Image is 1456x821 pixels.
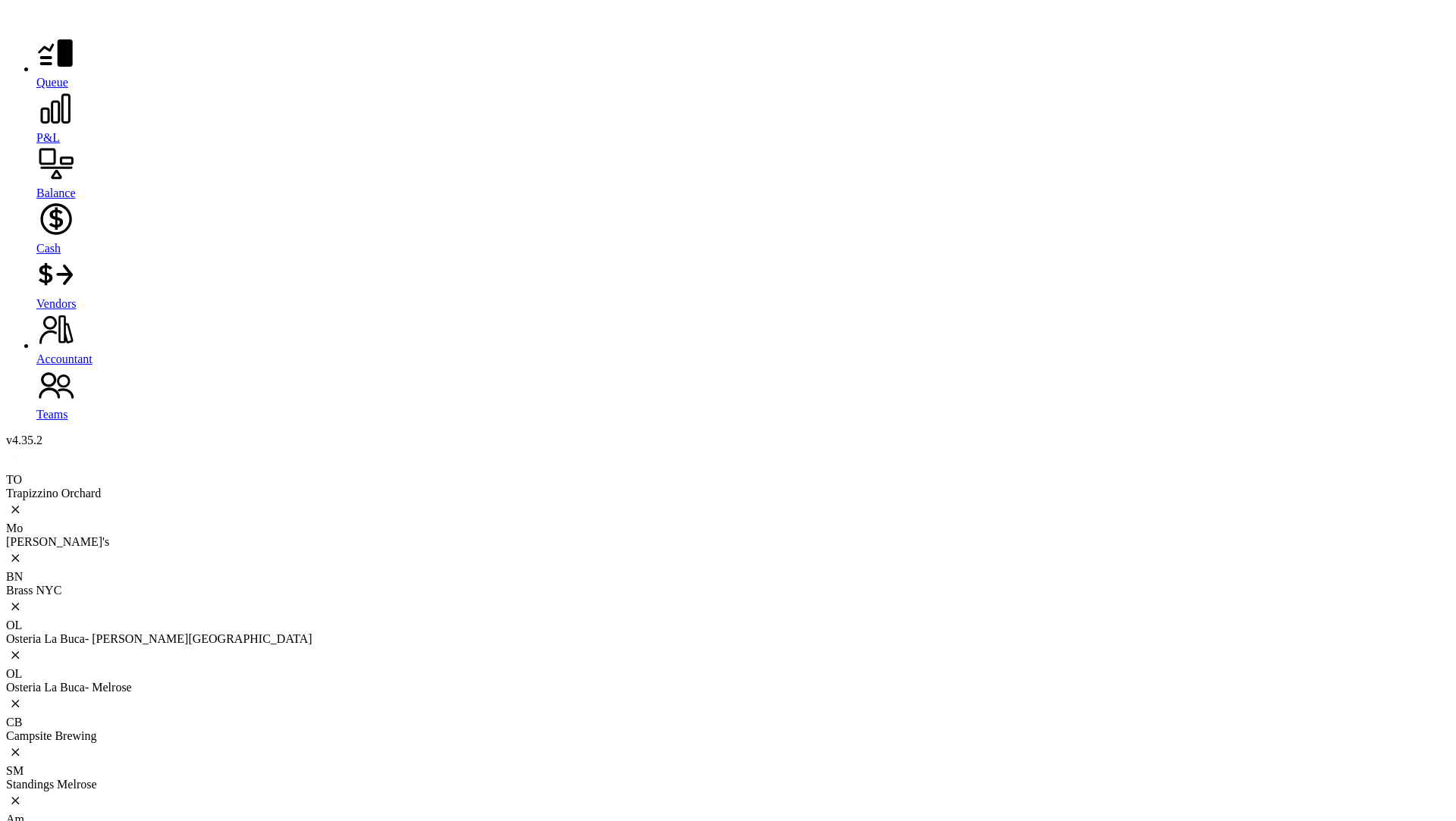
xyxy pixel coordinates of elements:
[36,34,1450,89] a: Queue
[36,76,68,89] span: Queue
[6,764,1450,778] div: SM
[6,570,1450,584] div: BN
[6,434,1450,447] div: v 4.35.2
[6,535,1450,549] div: [PERSON_NAME]'s
[36,255,1450,311] a: Vendors
[6,522,1450,535] div: Mo
[6,667,1450,681] div: OL
[6,487,1450,500] div: Trapizzino Orchard
[6,681,1450,694] div: Osteria La Buca- Melrose
[36,366,1450,421] a: Teams
[36,242,61,255] span: Cash
[6,473,1450,487] div: TO
[36,297,76,310] span: Vendors
[36,311,1450,366] a: Accountant
[36,408,68,421] span: Teams
[6,584,1450,597] div: Brass NYC
[36,131,60,144] span: P&L
[6,716,1450,729] div: CB
[36,353,93,365] span: Accountant
[6,632,1450,646] div: Osteria La Buca- [PERSON_NAME][GEOGRAPHIC_DATA]
[36,200,1450,255] a: Cash
[6,619,1450,632] div: OL
[6,778,1450,791] div: Standings Melrose
[36,186,76,199] span: Balance
[36,145,1450,200] a: Balance
[36,89,1450,145] a: P&L
[6,729,1450,743] div: Campsite Brewing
